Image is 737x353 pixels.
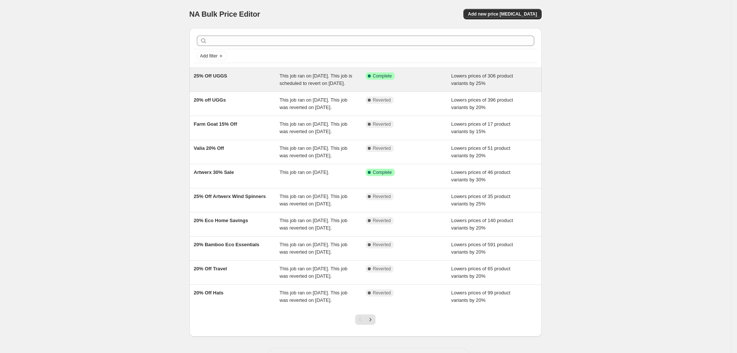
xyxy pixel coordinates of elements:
span: Lowers prices of 46 product variants by 30% [451,169,510,182]
span: 20% Off Travel [194,266,227,271]
span: This job ran on [DATE]. [280,169,329,175]
span: 20% Eco Home Savings [194,218,248,223]
span: Complete [373,73,392,79]
span: Reverted [373,194,391,199]
span: This job ran on [DATE]. This job was reverted on [DATE]. [280,97,347,110]
span: Reverted [373,242,391,248]
span: Reverted [373,266,391,272]
span: Artwerx 30% Sale [194,169,234,175]
span: Complete [373,169,392,175]
span: This job ran on [DATE]. This job was reverted on [DATE]. [280,145,347,158]
span: This job ran on [DATE]. This job is scheduled to revert on [DATE]. [280,73,352,86]
span: 20% off UGGs [194,97,226,103]
span: Lowers prices of 396 product variants by 20% [451,97,513,110]
span: This job ran on [DATE]. This job was reverted on [DATE]. [280,194,347,207]
span: Reverted [373,121,391,127]
span: Reverted [373,97,391,103]
button: Next [365,314,376,325]
span: Lowers prices of 51 product variants by 20% [451,145,510,158]
span: 20% Bamboo Eco Essentials [194,242,260,247]
button: Add new price [MEDICAL_DATA] [463,9,541,19]
nav: Pagination [355,314,376,325]
span: NA Bulk Price Editor [189,10,260,18]
span: 25% Off Artwerx Wind Spinners [194,194,266,199]
button: Add filter [197,52,227,60]
span: Lowers prices of 140 product variants by 20% [451,218,513,231]
span: This job ran on [DATE]. This job was reverted on [DATE]. [280,266,347,279]
span: 25% Off UGGS [194,73,227,79]
span: Lowers prices of 591 product variants by 20% [451,242,513,255]
span: Lowers prices of 65 product variants by 20% [451,266,510,279]
span: Lowers prices of 306 product variants by 25% [451,73,513,86]
span: Lowers prices of 35 product variants by 25% [451,194,510,207]
span: Add filter [200,53,218,59]
span: Farm Goat 15% Off [194,121,237,127]
span: Lowers prices of 99 product variants by 20% [451,290,510,303]
span: This job ran on [DATE]. This job was reverted on [DATE]. [280,290,347,303]
span: This job ran on [DATE]. This job was reverted on [DATE]. [280,242,347,255]
span: Reverted [373,218,391,224]
span: Lowers prices of 17 product variants by 15% [451,121,510,134]
span: Add new price [MEDICAL_DATA] [468,11,537,17]
span: This job ran on [DATE]. This job was reverted on [DATE]. [280,218,347,231]
span: This job ran on [DATE]. This job was reverted on [DATE]. [280,121,347,134]
span: Valia 20% Off [194,145,224,151]
span: 20% Off Hats [194,290,224,296]
span: Reverted [373,290,391,296]
span: Reverted [373,145,391,151]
